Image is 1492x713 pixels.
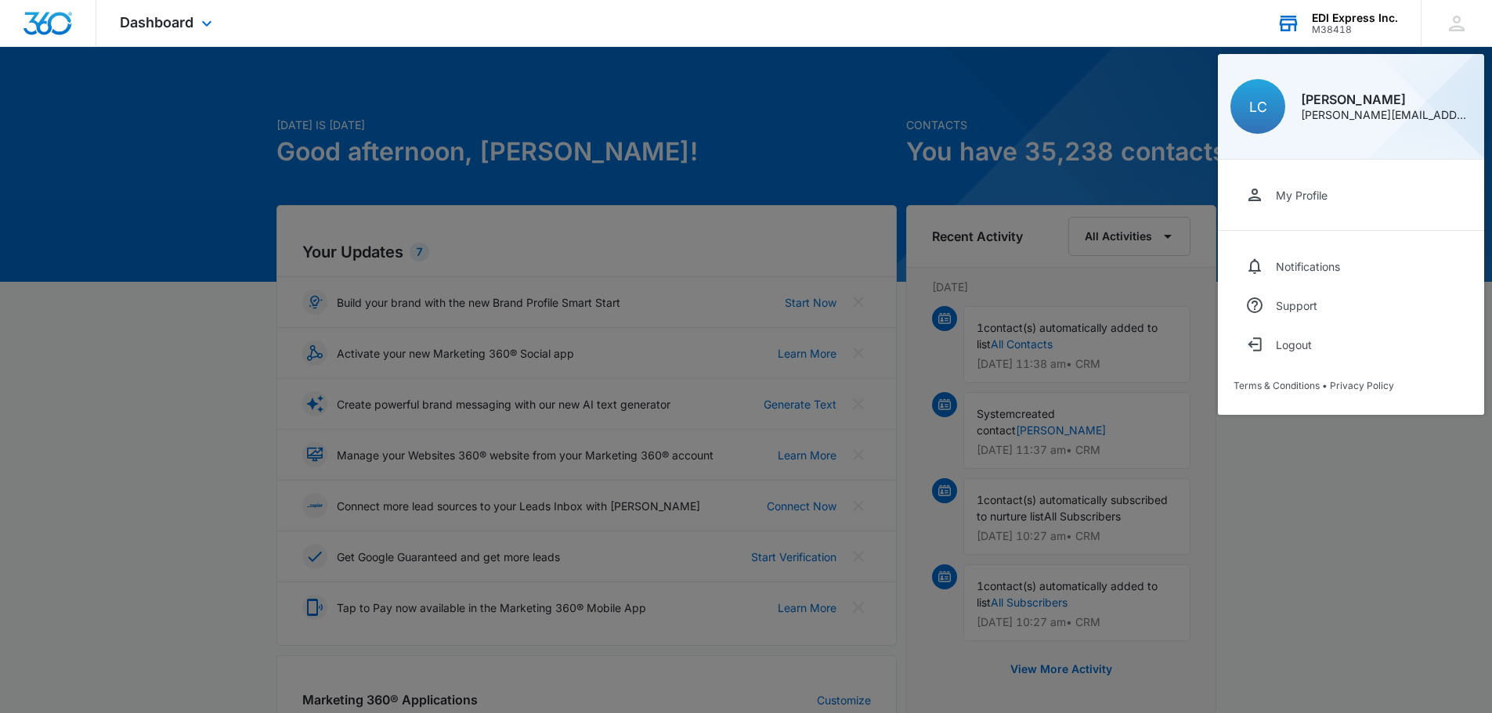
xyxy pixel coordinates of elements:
[1234,247,1469,286] a: Notifications
[1234,380,1320,391] a: Terms & Conditions
[1276,338,1312,351] div: Logout
[120,14,193,31] span: Dashboard
[1276,189,1328,202] div: My Profile
[1312,24,1398,35] div: account id
[1234,286,1469,325] a: Support
[1276,260,1340,273] div: Notifications
[1234,175,1469,214] a: My Profile
[1234,380,1469,391] div: •
[1301,110,1472,121] div: [PERSON_NAME][EMAIL_ADDRESS][PERSON_NAME][DOMAIN_NAME]
[1249,99,1267,115] span: LC
[1234,325,1469,364] button: Logout
[1312,12,1398,24] div: account name
[1330,380,1394,391] a: Privacy Policy
[1301,93,1472,106] div: [PERSON_NAME]
[1276,299,1317,312] div: Support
